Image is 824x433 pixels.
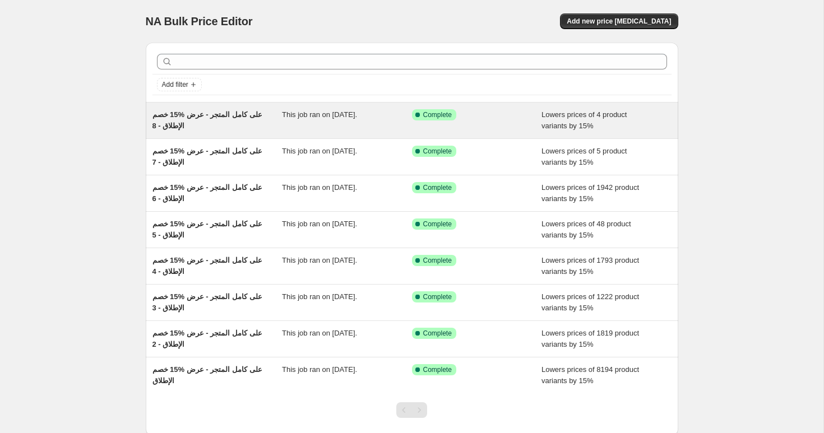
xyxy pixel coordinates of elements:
[423,329,452,338] span: Complete
[423,256,452,265] span: Complete
[541,365,639,385] span: Lowers prices of 8194 product variants by 15%
[541,110,627,130] span: Lowers prices of 4 product variants by 15%
[423,110,452,119] span: Complete
[152,365,262,385] span: خصم ‎15% على كامل المتجر - عرض الإطلاق
[146,15,253,27] span: NA Bulk Price Editor
[152,220,262,239] span: خصم ‎15% على كامل المتجر - عرض الإطلاق - 5
[541,220,631,239] span: Lowers prices of 48 product variants by 15%
[162,80,188,89] span: Add filter
[541,147,627,166] span: Lowers prices of 5 product variants by 15%
[560,13,678,29] button: Add new price [MEDICAL_DATA]
[541,292,639,312] span: Lowers prices of 1222 product variants by 15%
[423,220,452,229] span: Complete
[423,292,452,301] span: Complete
[282,220,357,228] span: This job ran on [DATE].
[152,329,262,348] span: خصم ‎15% على كامل المتجر - عرض الإطلاق - 2
[282,292,357,301] span: This job ran on [DATE].
[282,365,357,374] span: This job ran on [DATE].
[541,256,639,276] span: Lowers prices of 1793 product variants by 15%
[282,329,357,337] span: This job ran on [DATE].
[282,147,357,155] span: This job ran on [DATE].
[541,183,639,203] span: Lowers prices of 1942 product variants by 15%
[152,256,262,276] span: خصم ‎15% على كامل المتجر - عرض الإطلاق - 4
[152,110,262,130] span: خصم ‎15% على كامل المتجر - عرض الإطلاق - 8
[282,110,357,119] span: This job ran on [DATE].
[152,183,262,203] span: خصم ‎15% على كامل المتجر - عرض الإطلاق - 6
[423,365,452,374] span: Complete
[282,256,357,264] span: This job ran on [DATE].
[152,147,262,166] span: خصم ‎15% على كامل المتجر - عرض الإطلاق - 7
[423,183,452,192] span: Complete
[157,78,202,91] button: Add filter
[567,17,671,26] span: Add new price [MEDICAL_DATA]
[152,292,262,312] span: خصم ‎15% على كامل المتجر - عرض الإطلاق - 3
[541,329,639,348] span: Lowers prices of 1819 product variants by 15%
[423,147,452,156] span: Complete
[282,183,357,192] span: This job ran on [DATE].
[396,402,427,418] nav: Pagination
